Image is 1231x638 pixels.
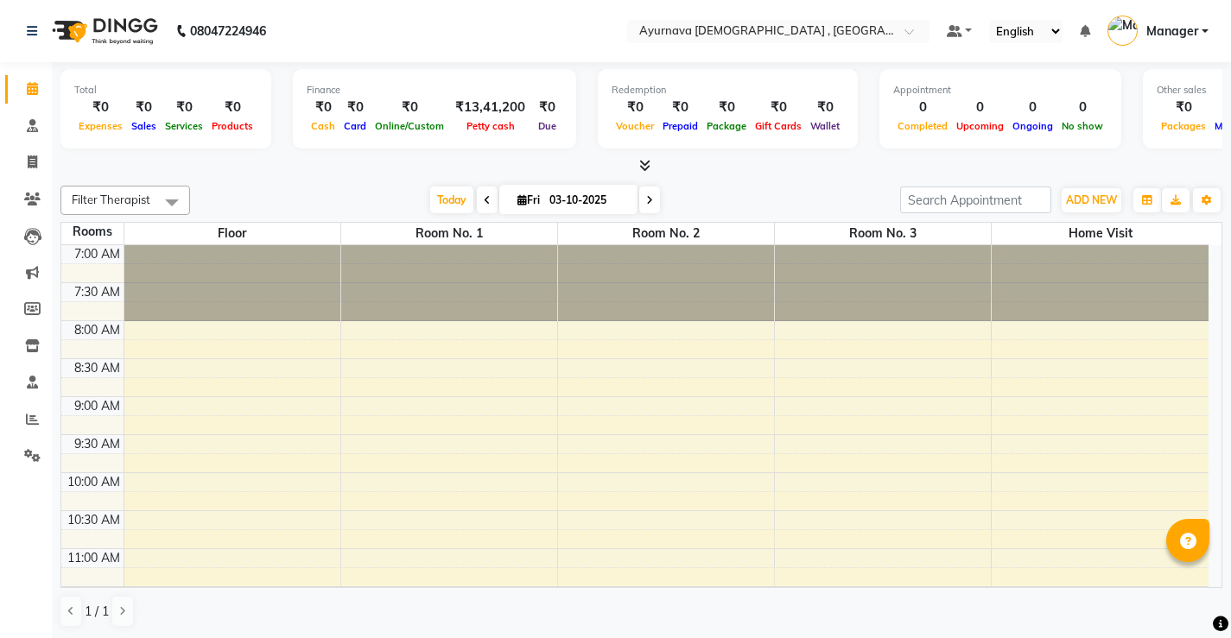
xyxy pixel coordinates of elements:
span: Ongoing [1008,120,1057,132]
div: ₹0 [339,98,371,117]
span: Manager [1146,22,1198,41]
div: 11:00 AM [64,549,124,567]
img: Manager [1107,16,1138,46]
span: Packages [1157,120,1210,132]
span: Fri [513,193,544,206]
div: ₹0 [532,98,562,117]
div: ₹0 [371,98,448,117]
span: Sales [127,120,161,132]
span: Voucher [612,120,658,132]
div: 10:00 AM [64,473,124,491]
iframe: chat widget [1158,569,1214,621]
span: Prepaid [658,120,702,132]
span: ADD NEW [1066,193,1117,206]
span: Wallet [806,120,844,132]
span: No show [1057,120,1107,132]
div: 9:00 AM [71,397,124,415]
div: Rooms [61,223,124,241]
input: 2025-10-03 [544,187,631,213]
span: Room No. 3 [775,223,991,244]
div: 11:30 AM [64,587,124,605]
div: ₹0 [1157,98,1210,117]
span: Room No. 2 [558,223,774,244]
input: Search Appointment [900,186,1051,213]
div: 7:30 AM [71,283,124,301]
div: ₹0 [702,98,751,117]
span: Due [534,120,561,132]
div: Finance [307,83,562,98]
span: Room No. 1 [341,223,557,244]
b: 08047224946 [190,7,266,55]
div: 0 [1057,98,1107,117]
div: Redemption [612,83,844,98]
div: 7:00 AM [71,245,124,263]
div: 10:30 AM [64,511,124,529]
div: ₹0 [161,98,207,117]
div: Appointment [893,83,1107,98]
div: Total [74,83,257,98]
div: 0 [893,98,952,117]
img: logo [44,7,162,55]
span: Online/Custom [371,120,448,132]
div: ₹0 [74,98,127,117]
span: Card [339,120,371,132]
span: Services [161,120,207,132]
span: Today [430,186,473,213]
span: Home Visit [992,223,1209,244]
span: Petty cash [462,120,519,132]
span: 1 / 1 [85,603,109,621]
div: ₹0 [307,98,339,117]
div: ₹0 [751,98,806,117]
span: Floor [124,223,340,244]
span: Filter Therapist [72,193,150,206]
span: Cash [307,120,339,132]
div: ₹0 [806,98,844,117]
span: Products [207,120,257,132]
button: ADD NEW [1062,188,1121,212]
span: Gift Cards [751,120,806,132]
div: 0 [1008,98,1057,117]
div: 8:30 AM [71,359,124,377]
div: 9:30 AM [71,435,124,453]
div: ₹0 [612,98,658,117]
div: 8:00 AM [71,321,124,339]
span: Upcoming [952,120,1008,132]
div: 0 [952,98,1008,117]
div: ₹0 [127,98,161,117]
span: Package [702,120,751,132]
div: ₹0 [207,98,257,117]
div: ₹0 [658,98,702,117]
span: Completed [893,120,952,132]
span: Expenses [74,120,127,132]
div: ₹13,41,200 [448,98,532,117]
